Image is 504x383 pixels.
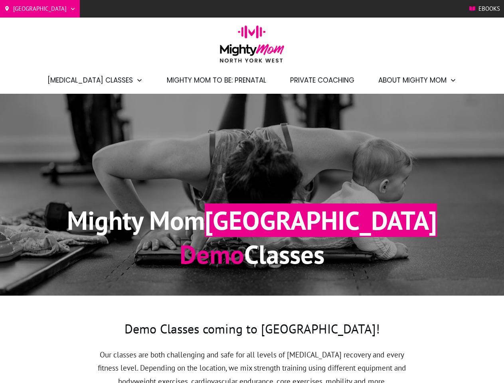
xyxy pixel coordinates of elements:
[47,73,133,87] span: [MEDICAL_DATA] Classes
[205,203,437,237] span: [GEOGRAPHIC_DATA]
[4,3,76,15] a: [GEOGRAPHIC_DATA]
[180,237,244,271] span: Demo
[478,3,500,15] span: Ebooks
[378,73,457,87] a: About Mighty Mom
[376,320,380,337] span: !
[13,3,67,15] span: [GEOGRAPHIC_DATA]
[469,3,500,15] a: Ebooks
[167,73,266,87] a: Mighty Mom to Be: Prenatal
[67,237,437,271] h1: Classes
[290,73,354,87] a: Private Coaching
[125,320,380,347] h3: Demo Classes coming to [GEOGRAPHIC_DATA]
[378,73,447,87] span: About Mighty Mom
[47,73,143,87] a: [MEDICAL_DATA] Classes
[67,203,437,237] h1: Mighty Mom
